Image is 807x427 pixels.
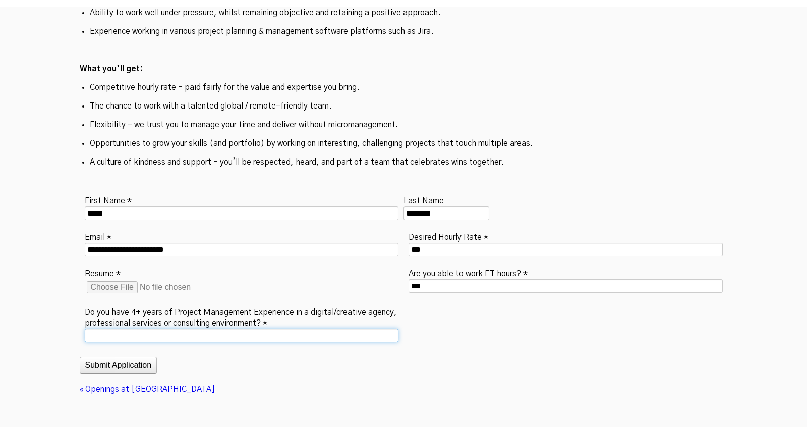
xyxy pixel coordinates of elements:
p: Flexibility - we trust you to manage your time and deliver without micromanagement. [90,120,718,130]
strong: What you’ll get: [80,65,143,73]
label: Last Name [403,193,444,206]
a: « Openings at [GEOGRAPHIC_DATA] [80,385,215,393]
p: Experience working in various project planning & management software platforms such as Jira. [90,26,718,37]
p: Ability to work well under pressure, whilst remaining objective and retaining a positive approach. [90,8,718,18]
p: A culture of kindness and support - you’ll be respected, heard, and part of a team that celebrate... [90,157,718,168]
label: Desired Hourly Rate * [409,230,488,243]
label: Resume * [85,266,121,279]
label: Do you have 4+ years of Project Management Experience in a digital/creative agency, professional ... [85,305,399,329]
p: Opportunities to grow your skills (and portfolio) by working on interesting, challenging projects... [90,138,718,149]
p: Competitive hourly rate - paid fairly for the value and expertise you bring. [90,82,718,93]
label: Email * [85,230,111,243]
p: The chance to work with a talented global / remote-friendly team. [90,101,718,112]
label: First Name * [85,193,132,206]
label: Are you able to work ET hours? * [409,266,528,279]
button: Submit Application [80,357,157,374]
